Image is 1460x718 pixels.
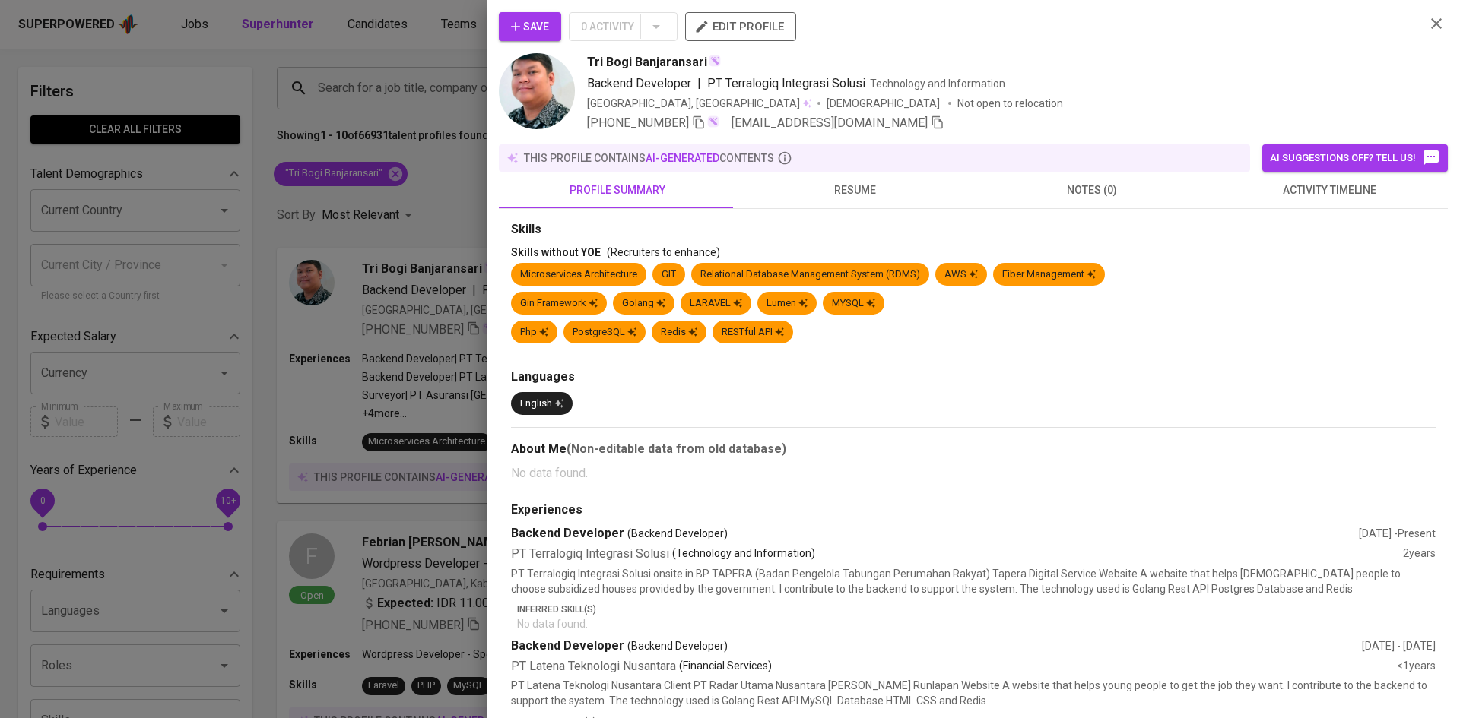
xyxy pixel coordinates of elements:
div: Skills [511,221,1436,239]
p: Inferred Skill(s) [517,603,1436,616]
div: 2 years [1403,546,1436,563]
div: MYSQL [832,296,875,311]
b: (Non-editable data from old database) [567,441,786,456]
img: magic_wand.svg [707,115,719,128]
div: PT Terralogiq Integrasi Solusi [511,546,1403,563]
span: [DEMOGRAPHIC_DATA] [827,96,942,111]
div: PostgreSQL [573,325,636,340]
span: [EMAIL_ADDRESS][DOMAIN_NAME] [732,115,928,130]
div: Microservices Architecture [520,267,637,282]
span: profile summary [508,181,727,200]
span: [PHONE_NUMBER] [587,115,689,130]
div: Redis [661,325,697,340]
span: AI-generated [646,152,719,164]
div: Php [520,325,548,340]
button: edit profile [685,12,796,41]
span: (Backend Developer) [627,638,728,653]
p: Not open to relocation [957,96,1063,111]
div: Languages [511,368,1436,386]
span: activity timeline [1220,181,1439,200]
div: [DATE] - Present [1359,526,1436,541]
button: AI suggestions off? Tell us! [1262,144,1448,172]
p: No data found. [511,464,1436,482]
div: Experiences [511,501,1436,519]
span: Tri Bogi Banjaransari [587,53,707,71]
div: PT Latena Teknologi Nusantara [511,658,1397,675]
p: PT Latena Teknologi Nusantara Client PT Radar Utama Nusantara [PERSON_NAME] Runlapan Website A we... [511,678,1436,708]
img: magic_wand.svg [709,55,721,67]
img: 7a7c10116c86975c6d8f7fba3b0caad4.jpg [499,53,575,129]
div: Gin Framework [520,296,598,311]
div: Backend Developer [511,637,1362,655]
div: English [520,397,563,411]
div: Golang [622,296,665,311]
span: PT Terralogiq Integrasi Solusi [707,76,865,90]
div: Backend Developer [511,525,1359,542]
div: Fiber Management [1002,267,1096,282]
div: GIT [662,267,676,282]
span: Technology and Information [870,77,1005,90]
span: Skills without YOE [511,246,601,258]
span: Backend Developer [587,76,691,90]
span: resume [745,181,964,200]
div: LARAVEL [690,296,742,311]
p: (Technology and Information) [672,546,815,563]
span: edit profile [697,17,784,36]
p: PT Terralogiq Integrasi Solusi onsite in BP TAPERA (Badan Pengelola Tabungan Perumahan Rakyat) Ta... [511,566,1436,596]
div: RESTful API [722,325,784,340]
a: edit profile [685,20,796,32]
span: Save [511,17,549,36]
div: <1 years [1397,658,1436,675]
span: | [697,74,701,93]
span: (Backend Developer) [627,526,728,541]
div: Relational Database Management System (RDMS) [700,267,920,282]
span: (Recruiters to enhance) [607,246,720,258]
p: No data found. [517,616,1436,631]
div: [GEOGRAPHIC_DATA], [GEOGRAPHIC_DATA] [587,96,811,111]
div: [DATE] - [DATE] [1362,638,1436,653]
div: About Me [511,440,1436,458]
span: AI suggestions off? Tell us! [1270,149,1440,167]
p: this profile contains contents [524,150,774,166]
p: (Financial Services) [679,658,772,675]
div: Lumen [766,296,808,311]
button: Save [499,12,561,41]
div: AWS [944,267,978,282]
span: notes (0) [982,181,1201,200]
